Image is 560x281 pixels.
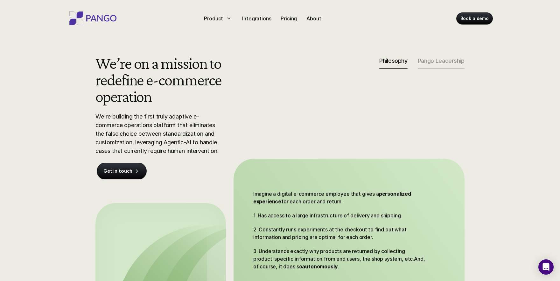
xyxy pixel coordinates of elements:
a: Book a demo [457,13,493,24]
p: Book a demo [460,15,489,22]
p: Integrations [242,15,271,22]
p: 1. Has access to a large infrastructure of delivery and shipping. [253,212,427,219]
p: We're building the first truly adaptive e-commerce operations platform that eliminates the false ... [95,112,223,155]
div: Open Intercom Messenger [538,259,554,275]
strong: autonomously [302,263,338,270]
a: Get in touch [97,163,146,179]
strong: personalized experience [253,191,412,205]
p: Pricing [281,15,297,22]
a: Pricing [278,13,299,24]
p: Product [204,15,223,22]
p: 2. Constantly runs experiments at the checkout to find out what information and pricing are optim... [253,226,427,241]
h2: We’re on a mission to redefine e-commerce operation [95,55,232,104]
p: About [306,15,321,22]
a: About [304,13,324,24]
p: Pango Leadership [418,57,465,64]
p: 3. Understands exactly why products are returned by collecting product-specific information from ... [253,247,427,270]
p: Philosophy [379,57,407,64]
p: Imagine a digital e-commerce employee that gives a for each order and return: [253,190,427,205]
p: Get in touch [103,168,132,174]
a: Integrations [240,13,274,24]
